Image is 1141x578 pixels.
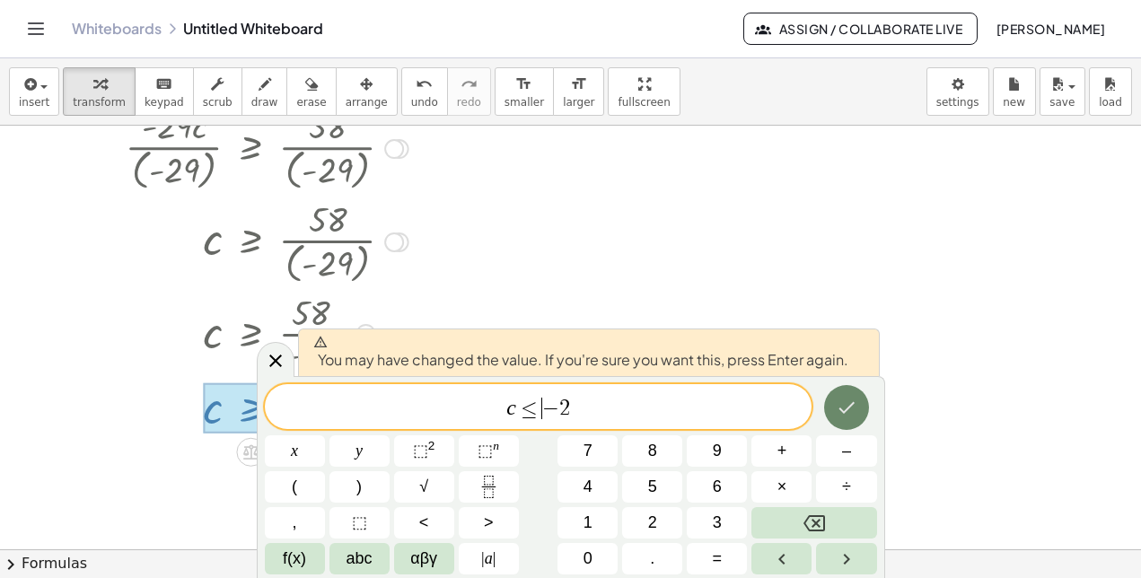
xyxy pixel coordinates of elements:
button: save [1040,67,1085,116]
span: 7 [584,439,592,463]
span: scrub [203,96,233,109]
span: 6 [713,475,722,499]
span: ⬚ [413,442,428,460]
span: = [713,547,723,571]
button: fullscreen [608,67,680,116]
span: Assign / Collaborate Live [759,21,962,37]
button: Square root [394,471,454,503]
button: y [329,435,390,467]
button: Placeholder [329,507,390,539]
span: 0 [584,547,592,571]
span: + [777,439,787,463]
span: | [493,549,496,567]
span: keypad [145,96,184,109]
button: Squared [394,435,454,467]
button: 5 [622,471,682,503]
button: Functions [265,543,325,574]
button: Less than [394,507,454,539]
span: You may have changed the value. If you're sure you want this, press Enter again. [313,335,848,371]
span: – [842,439,851,463]
span: redo [457,96,481,109]
span: load [1099,96,1122,109]
a: Whiteboards [72,20,162,38]
button: Absolute value [459,543,519,574]
button: 4 [557,471,618,503]
button: Fraction [459,471,519,503]
span: [PERSON_NAME] [996,21,1105,37]
button: keyboardkeypad [135,67,194,116]
span: save [1049,96,1075,109]
button: Greater than [459,507,519,539]
button: arrange [336,67,398,116]
button: format_sizesmaller [495,67,554,116]
span: ​ [541,398,542,419]
button: Alphabet [329,543,390,574]
button: 6 [687,471,747,503]
button: 0 [557,543,618,574]
button: Assign / Collaborate Live [743,13,978,45]
button: [PERSON_NAME] [981,13,1119,45]
i: redo [461,74,478,95]
span: αβγ [410,547,437,571]
span: insert [19,96,49,109]
span: ⬚ [352,511,367,535]
div: Apply the same math to both sides of the equation [236,438,265,467]
span: 2 [559,398,570,419]
button: Superscript [459,435,519,467]
span: abc [347,547,373,571]
span: transform [73,96,126,109]
span: 9 [713,439,722,463]
button: format_sizelarger [553,67,604,116]
sup: n [493,439,499,452]
span: √ [419,475,428,499]
span: larger [563,96,594,109]
i: format_size [515,74,532,95]
button: Left arrow [751,543,812,574]
button: Plus [751,435,812,467]
span: ≤ [516,398,542,419]
button: settings [926,67,989,116]
button: transform [63,67,136,116]
button: undoundo [401,67,448,116]
i: keyboard [155,74,172,95]
button: scrub [193,67,242,116]
span: ) [356,475,362,499]
button: new [993,67,1036,116]
i: undo [416,74,433,95]
span: f(x) [283,547,306,571]
button: 9 [687,435,747,467]
button: Toggle navigation [22,14,50,43]
button: Divide [816,471,876,503]
button: 1 [557,507,618,539]
var: c [506,396,516,419]
span: undo [411,96,438,109]
span: new [1003,96,1025,109]
span: 5 [648,475,657,499]
button: 7 [557,435,618,467]
button: erase [286,67,336,116]
span: fullscreen [618,96,670,109]
button: 8 [622,435,682,467]
span: settings [936,96,979,109]
button: redoredo [447,67,491,116]
button: Backspace [751,507,876,539]
span: > [484,511,494,535]
span: , [293,511,297,535]
button: draw [241,67,288,116]
span: 1 [584,511,592,535]
span: arrange [346,96,388,109]
span: < [419,511,429,535]
button: . [622,543,682,574]
span: 2 [648,511,657,535]
span: draw [251,96,278,109]
span: ÷ [842,475,851,499]
sup: 2 [428,439,435,452]
span: . [650,547,654,571]
button: , [265,507,325,539]
span: 3 [713,511,722,535]
span: 4 [584,475,592,499]
button: Equals [687,543,747,574]
button: Minus [816,435,876,467]
span: ( [292,475,297,499]
button: Right arrow [816,543,876,574]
